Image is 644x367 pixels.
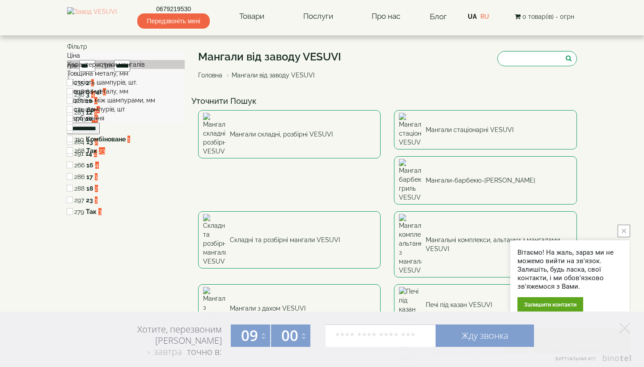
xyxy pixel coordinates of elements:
[67,114,185,123] div: Фарбування
[98,208,102,215] span: 3
[198,51,341,63] h1: Мангали від заводу VESUVI
[363,6,409,27] a: Про нас
[399,113,421,147] img: Мангали стаціонарні VESUVI
[74,147,85,154] span: 268
[67,78,185,87] div: Місткість шампурів, шт.
[399,287,421,323] img: Печі під казан VESUVI
[95,173,97,180] span: 1
[86,184,93,193] label: 18
[203,113,225,156] img: Мангали складні, розбірні VESUVI
[512,12,577,21] button: 0 товар(ів) - 0грн
[67,105,185,114] div: К-сть шампурів, шт
[67,96,185,105] div: Відстань між шампурами, мм
[99,147,105,154] span: 23
[394,284,577,325] a: Печі під казан VESUVI Печі під казан VESUVI
[67,42,185,51] div: Фільтр
[480,13,489,20] a: RU
[203,287,225,330] img: Мангали з дахом VESUVI
[555,356,597,362] span: Виртуальная АТС
[67,7,117,26] img: Завод VESUVI
[137,4,209,13] a: 0679219530
[399,214,421,275] img: Мангальні комплекси, альтанки з мангалами VESUVI
[67,60,185,69] div: Характеристики мангалів
[67,69,185,78] div: Товщина металу, мм
[517,248,623,291] div: Вітаємо! На жаль, зараз ми не можемо вийти на зв'язок. Залишіть, будь ласка, свої контакти, і ми ...
[198,211,381,269] a: Складні та розбірні мангали VESUVI Складні та розбірні мангали VESUVI
[127,136,130,143] span: 1
[95,196,97,204] span: 1
[550,355,633,367] a: Виртуальная АТС
[230,6,273,27] a: Товари
[67,87,185,96] div: Товщина металу, мм
[394,156,577,205] a: Мангали-барбекю-гриль VESUVI Мангали-барбекю-[PERSON_NAME]
[74,173,85,180] span: 286
[430,12,447,21] a: Блог
[191,97,584,106] h4: Уточнити Пошук
[74,196,84,204] span: 297
[74,162,85,169] span: 266
[203,214,225,266] img: Складні та розбірні мангали VESUVI
[281,325,298,346] span: 00
[154,346,182,358] span: завтра
[224,71,314,80] li: Мангали від заводу VESUVI
[198,284,381,333] a: Мангали з дахом VESUVI Мангали з дахом VESUVI
[394,211,577,277] a: Мангальні комплекси, альтанки з мангалами VESUVI Мангальні комплекси, альтанки з мангалами VESUVI
[198,110,381,158] a: Мангали складні, розбірні VESUVI Мангали складні, розбірні VESUVI
[86,172,93,181] label: 17
[74,185,85,192] span: 288
[86,196,93,205] label: 23
[95,162,99,169] span: 4
[137,13,209,29] span: Передзвоніть мені
[468,13,477,20] a: UA
[86,135,126,144] label: Комбіноване
[103,324,222,358] div: Хотите, перезвоним [PERSON_NAME] точно в:
[522,13,574,20] span: 0 товар(ів) - 0грн
[394,110,577,149] a: Мангали стаціонарні VESUVI Мангали стаціонарні VESUVI
[436,324,534,347] a: Жду звонка
[86,207,97,216] label: Так
[517,297,583,312] div: Залишити контакти
[67,51,185,60] div: Ціна
[74,208,84,215] span: 279
[74,136,84,143] span: 310
[618,225,630,237] button: close button
[86,161,93,170] label: 16
[95,185,98,192] span: 2
[86,146,97,155] label: Так
[198,72,222,79] a: Головна
[241,325,258,346] span: 09
[399,159,421,202] img: Мангали-барбекю-гриль VESUVI
[294,6,342,27] a: Послуги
